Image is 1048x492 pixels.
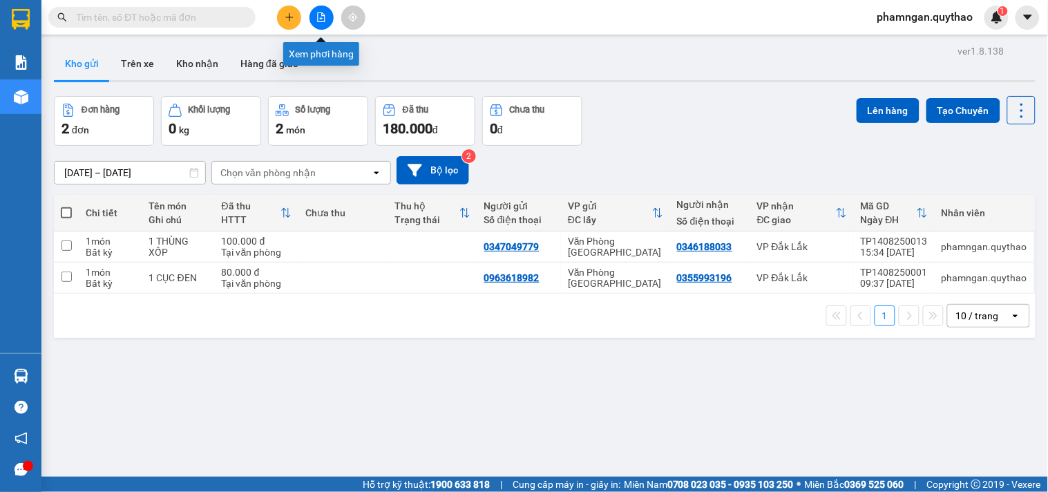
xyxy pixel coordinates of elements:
span: 1 [1000,6,1005,16]
div: TP1408250001 [861,267,928,278]
div: 100.000 đ [222,236,292,247]
div: Người gửi [484,200,554,211]
span: message [15,463,28,476]
span: đ [432,124,438,135]
svg: open [371,167,382,178]
span: phamngan.quythao [866,8,984,26]
span: caret-down [1022,11,1034,23]
div: ĐC giao [757,214,836,225]
div: VP Đắk Lắk [757,272,847,283]
button: plus [277,6,301,30]
div: Ngày ĐH [861,214,917,225]
div: 0963618982 [484,272,540,283]
div: Số lượng [296,105,331,115]
button: Kho nhận [165,47,229,80]
div: Xem phơi hàng [283,42,359,66]
div: VP Đắk Lắk [757,241,847,252]
div: Văn Phòng [GEOGRAPHIC_DATA] [568,267,663,289]
th: Toggle SortBy [750,195,854,231]
span: đ [497,124,503,135]
div: 15:34 [DATE] [861,247,928,258]
div: VP gửi [568,200,652,211]
div: Bất kỳ [86,247,135,258]
span: question-circle [15,401,28,414]
button: Đã thu180.000đ [375,96,475,146]
span: file-add [316,12,326,22]
span: kg [179,124,189,135]
span: Cung cấp máy in - giấy in: [513,477,620,492]
div: phamngan.quythao [942,241,1027,252]
div: HTTT [222,214,280,225]
button: Chưa thu0đ [482,96,582,146]
div: Tên món [149,200,208,211]
div: Tại văn phòng [222,247,292,258]
div: Đơn hàng [82,105,120,115]
div: Số điện thoại [484,214,554,225]
div: 1 CỤC ĐEN [149,272,208,283]
div: 1 món [86,236,135,247]
svg: open [1010,310,1021,321]
div: Mã GD [861,200,917,211]
button: Số lượng2món [268,96,368,146]
span: 2 [276,120,283,137]
span: Miền Bắc [805,477,904,492]
div: 0346188033 [677,241,732,252]
input: Select a date range. [55,162,205,184]
span: | [500,477,502,492]
span: 0 [490,120,497,137]
div: Tại văn phòng [222,278,292,289]
div: Đã thu [222,200,280,211]
div: TP1408250013 [861,236,928,247]
button: Lên hàng [857,98,920,123]
div: 0355993196 [677,272,732,283]
button: caret-down [1016,6,1040,30]
div: Người nhận [677,199,743,210]
div: Văn Phòng [GEOGRAPHIC_DATA] [568,236,663,258]
span: | [915,477,917,492]
button: Tạo Chuyến [926,98,1000,123]
th: Toggle SortBy [854,195,935,231]
div: Khối lượng [189,105,231,115]
button: 1 [875,305,895,326]
span: Miền Nam [624,477,794,492]
span: 180.000 [383,120,432,137]
div: Chọn văn phòng nhận [220,166,316,180]
span: search [57,12,67,22]
div: Chi tiết [86,207,135,218]
span: món [286,124,305,135]
div: 1 THÙNG XỐP [149,236,208,258]
div: Chưa thu [510,105,545,115]
img: logo-vxr [12,9,30,30]
div: phamngan.quythao [942,272,1027,283]
th: Toggle SortBy [215,195,298,231]
strong: 0369 525 060 [845,479,904,490]
input: Tìm tên, số ĐT hoặc mã đơn [76,10,239,25]
button: Trên xe [110,47,165,80]
img: warehouse-icon [14,90,28,104]
sup: 1 [998,6,1008,16]
button: Bộ lọc [397,156,469,184]
div: 1 món [86,267,135,278]
img: icon-new-feature [991,11,1003,23]
div: Thu hộ [394,200,459,211]
button: Khối lượng0kg [161,96,261,146]
img: warehouse-icon [14,369,28,384]
div: VP nhận [757,200,836,211]
span: Hỗ trợ kỹ thuật: [363,477,490,492]
span: 2 [61,120,69,137]
span: copyright [971,480,981,489]
span: plus [285,12,294,22]
div: 09:37 [DATE] [861,278,928,289]
button: Kho gửi [54,47,110,80]
div: Trạng thái [394,214,459,225]
div: 10 / trang [956,309,999,323]
button: Đơn hàng2đơn [54,96,154,146]
div: 0347049779 [484,241,540,252]
div: ver 1.8.138 [958,44,1004,59]
strong: 0708 023 035 - 0935 103 250 [667,479,794,490]
div: 80.000 đ [222,267,292,278]
img: solution-icon [14,55,28,70]
span: 0 [169,120,176,137]
div: Số điện thoại [677,216,743,227]
button: Hàng đã giao [229,47,309,80]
